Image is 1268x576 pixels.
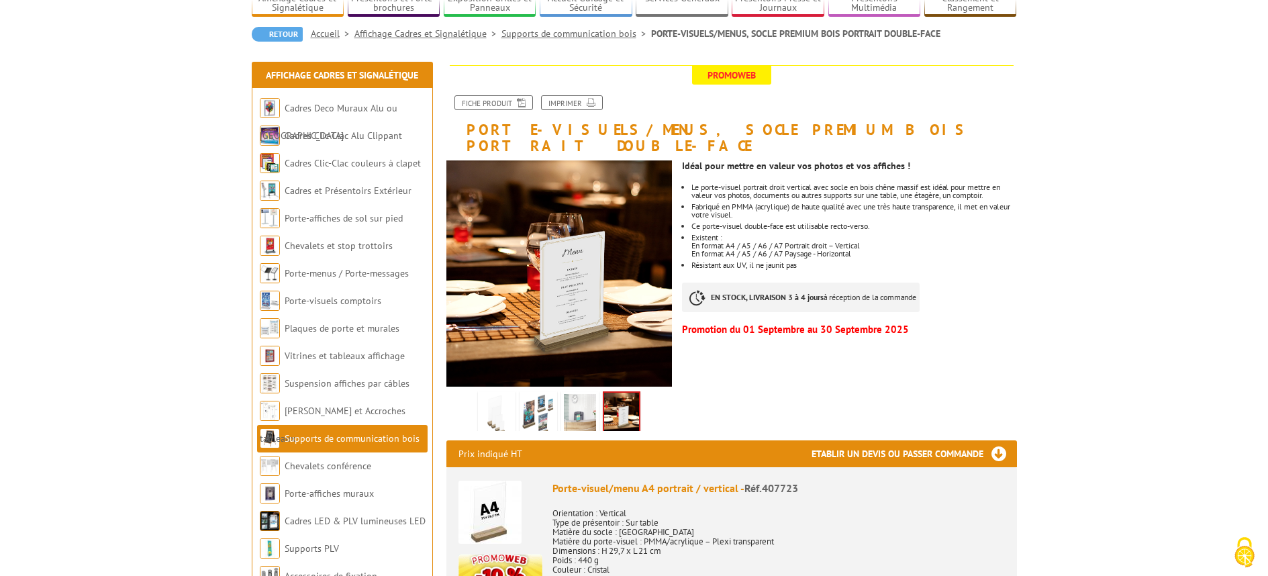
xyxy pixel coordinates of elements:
[260,236,280,256] img: Chevalets et stop trottoirs
[260,483,280,503] img: Porte-affiches muraux
[285,267,409,279] a: Porte-menus / Porte-messages
[691,261,1016,269] div: Résistant aux UV, il ne jaunit pas
[260,401,280,421] img: Cimaises et Accroches tableaux
[285,157,421,169] a: Cadres Clic-Clac couleurs à clapet
[691,242,1016,258] p: En format A4 / A5 / A6 / A7 Portrait droit – Vertical En format A4 / A5 / A6 / A7 Paysage - Horiz...
[311,28,354,40] a: Accueil
[260,153,280,173] img: Cadres Clic-Clac couleurs à clapet
[541,95,603,110] a: Imprimer
[682,283,920,312] p: à réception de la commande
[260,346,280,366] img: Vitrines et tableaux affichage
[260,538,280,559] img: Supports PLV
[252,27,303,42] a: Retour
[260,98,280,118] img: Cadres Deco Muraux Alu ou Bois
[285,322,399,334] a: Plaques de porte et murales
[744,481,798,495] span: Réf.407723
[285,185,411,197] a: Cadres et Présentoirs Extérieur
[285,487,374,499] a: Porte-affiches muraux
[682,326,1016,334] p: Promotion du 01 Septembre au 30 Septembre 2025
[260,318,280,338] img: Plaques de porte et murales
[691,234,1016,242] p: Existent :
[522,394,554,436] img: porte_visuel_portrait_vertical_407723_21_19_17.jpg
[692,66,771,85] span: Promoweb
[711,292,824,302] strong: EN STOCK, LIVRAISON 3 à 4 jours
[454,95,533,110] a: Fiche produit
[812,440,1017,467] h3: Etablir un devis ou passer commande
[285,130,402,142] a: Cadres Clic-Clac Alu Clippant
[260,511,280,531] img: Cadres LED & PLV lumineuses LED
[1221,530,1268,576] button: Cookies (fenêtre modale)
[446,160,673,387] img: porte_visuel_a6_portrait_vertical_407719_situation.jpg
[260,181,280,201] img: Cadres et Présentoirs Extérieur
[458,440,522,467] p: Prix indiqué HT
[285,432,420,444] a: Supports de communication bois
[260,102,397,142] a: Cadres Deco Muraux Alu ou [GEOGRAPHIC_DATA]
[285,295,381,307] a: Porte-visuels comptoirs
[266,69,418,81] a: Affichage Cadres et Signalétique
[285,350,405,362] a: Vitrines et tableaux affichage
[285,542,339,555] a: Supports PLV
[552,481,1005,496] div: Porte-visuel/menu A4 portrait / vertical -
[481,394,513,436] img: supports_porte_visuel_bois_portrait_vertical_407723_vide.jpg
[691,183,1016,199] li: Le porte-visuel portrait droit vertical avec socle en bois chêne massif est idéal pour mettre en ...
[604,393,639,434] img: porte_visuel_a6_portrait_vertical_407719_situation.jpg
[691,203,1016,219] li: Fabriqué en PMMA (acrylique) de haute qualité avec une très haute transparence, il met en valeur ...
[260,263,280,283] img: Porte-menus / Porte-messages
[260,456,280,476] img: Chevalets conférence
[285,515,426,527] a: Cadres LED & PLV lumineuses LED
[682,160,910,172] strong: Idéal pour mettre en valeur vos photos et vos affiches !
[285,377,409,389] a: Suspension affiches par câbles
[285,212,403,224] a: Porte-affiches de sol sur pied
[458,481,522,544] img: Porte-visuel/menu A4 portrait / vertical
[260,208,280,228] img: Porte-affiches de sol sur pied
[651,27,940,40] li: PORTE-VISUELS/MENUS, SOCLE PREMIUM BOIS PORTRAIT DOUBLE-FACE
[1228,536,1261,569] img: Cookies (fenêtre modale)
[260,405,405,444] a: [PERSON_NAME] et Accroches tableaux
[285,240,393,252] a: Chevalets et stop trottoirs
[285,460,371,472] a: Chevalets conférence
[501,28,651,40] a: Supports de communication bois
[260,373,280,393] img: Suspension affiches par câbles
[691,222,1016,230] li: Ce porte-visuel double-face est utilisable recto-verso.
[354,28,501,40] a: Affichage Cadres et Signalétique
[564,394,596,436] img: porte_visuel_a7_portrait_vertical_407717_situation.jpg
[260,291,280,311] img: Porte-visuels comptoirs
